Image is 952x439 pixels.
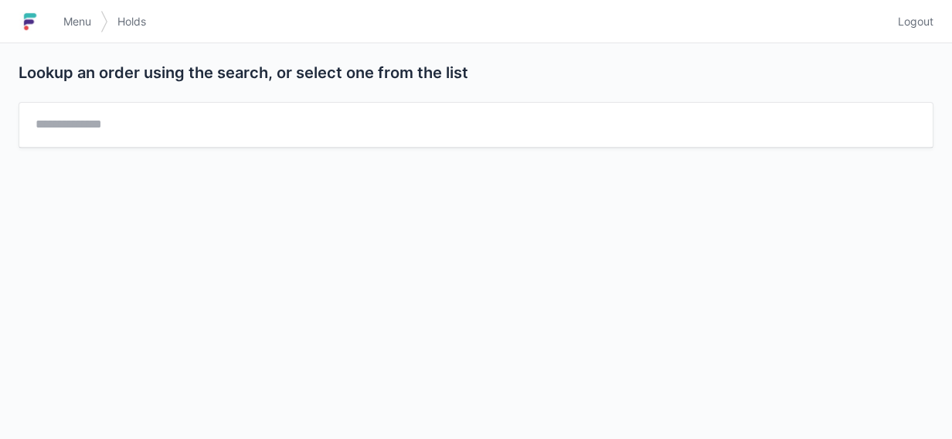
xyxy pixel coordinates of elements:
[54,8,100,36] a: Menu
[108,8,155,36] a: Holds
[19,9,42,34] img: logo-small.jpg
[117,14,146,29] span: Holds
[898,14,933,29] span: Logout
[889,8,933,36] a: Logout
[19,62,921,83] h2: Lookup an order using the search, or select one from the list
[100,3,108,40] img: svg>
[63,14,91,29] span: Menu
